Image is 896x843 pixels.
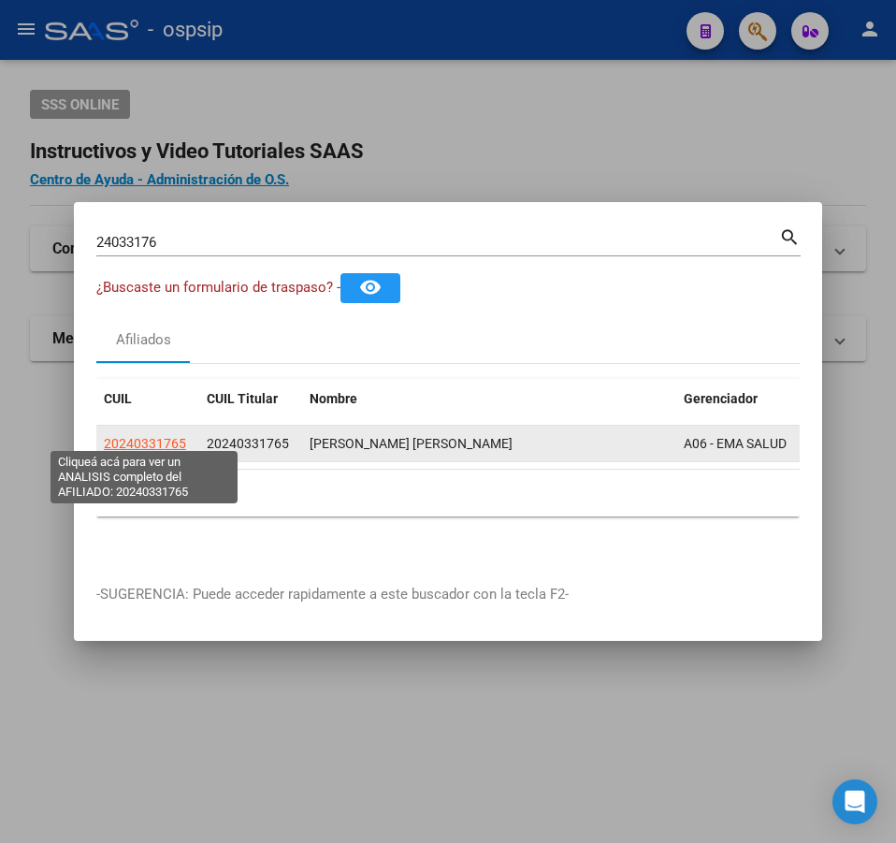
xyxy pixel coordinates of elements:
[116,329,171,351] div: Afiliados
[310,391,357,406] span: Nombre
[199,379,302,419] datatable-header-cell: CUIL Titular
[96,584,800,605] p: -SUGERENCIA: Puede acceder rapidamente a este buscador con la tecla F2-
[779,225,801,247] mat-icon: search
[832,779,877,824] div: Open Intercom Messenger
[207,391,278,406] span: CUIL Titular
[302,379,676,419] datatable-header-cell: Nombre
[684,436,787,451] span: A06 - EMA SALUD
[96,470,800,516] div: 1 total
[310,433,669,455] div: [PERSON_NAME] [PERSON_NAME]
[207,436,289,451] span: 20240331765
[684,391,758,406] span: Gerenciador
[96,379,199,419] datatable-header-cell: CUIL
[96,279,340,296] span: ¿Buscaste un formulario de traspaso? -
[104,391,132,406] span: CUIL
[104,436,186,451] span: 20240331765
[676,379,807,419] datatable-header-cell: Gerenciador
[359,276,382,298] mat-icon: remove_red_eye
